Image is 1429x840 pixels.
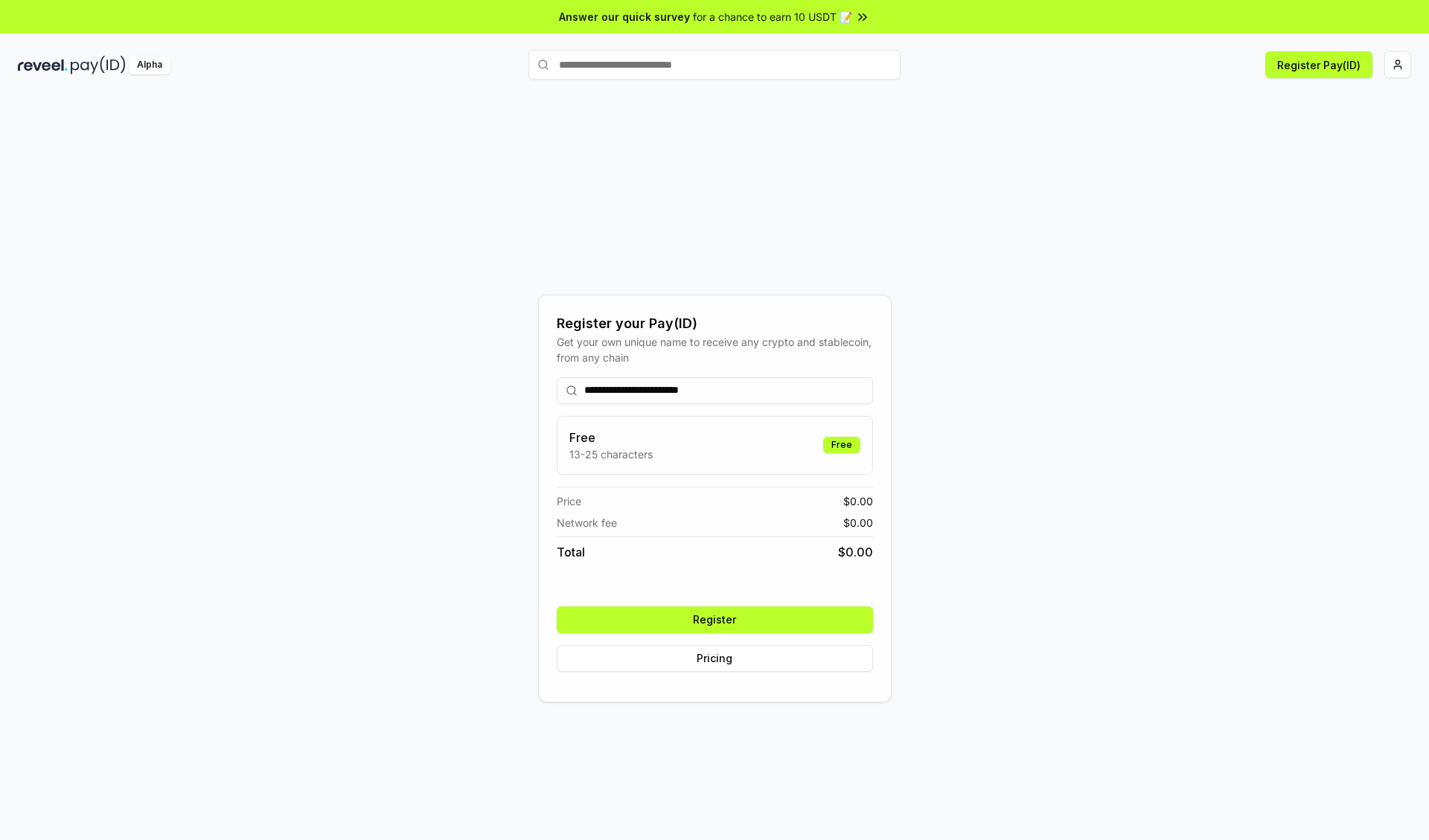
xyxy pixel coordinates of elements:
[693,9,852,25] span: for a chance to earn 10 USDT 📝
[1265,51,1372,78] button: Register Pay(ID)
[559,9,690,25] span: Answer our quick survey
[557,543,585,561] span: Total
[557,334,873,365] div: Get your own unique name to receive any crypto and stablecoin, from any chain
[569,429,653,446] h3: Free
[843,515,873,530] span: $ 0.00
[557,606,873,633] button: Register
[557,493,581,509] span: Price
[823,437,860,453] div: Free
[18,56,68,74] img: reveel_dark
[838,543,873,561] span: $ 0.00
[557,515,617,530] span: Network fee
[129,56,170,74] div: Alpha
[557,645,873,672] button: Pricing
[71,56,126,74] img: pay_id
[843,493,873,509] span: $ 0.00
[557,313,873,334] div: Register your Pay(ID)
[569,446,653,462] p: 13-25 characters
